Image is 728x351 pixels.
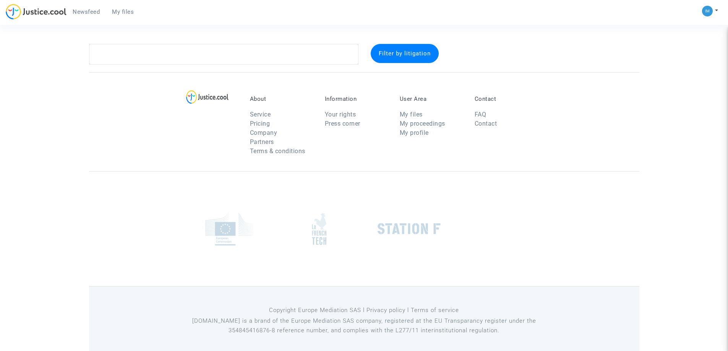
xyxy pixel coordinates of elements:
a: Terms & conditions [250,147,305,155]
p: Contact [475,95,538,102]
p: Information [325,95,388,102]
a: FAQ [475,111,486,118]
img: logo-lg.svg [186,90,229,104]
img: stationf.png [378,223,441,235]
a: My files [400,111,423,118]
a: Newsfeed [66,6,106,18]
p: Copyright Europe Mediation SAS l Privacy policy l Terms of service [190,306,538,315]
span: My files [112,8,134,15]
a: Press corner [325,120,360,127]
a: Your rights [325,111,356,118]
p: [DOMAIN_NAME] is a brand of the Europe Mediation SAS company, registered at the EU Transparancy r... [190,316,538,335]
a: Company [250,129,277,136]
span: Newsfeed [73,8,100,15]
span: Filter by litigation [379,50,431,57]
img: europe_commision.png [205,212,253,246]
img: a105443982b9e25553e3eed4c9f672e7 [702,6,713,16]
a: Pricing [250,120,270,127]
a: Service [250,111,271,118]
a: My profile [400,129,429,136]
a: My files [106,6,140,18]
a: Contact [475,120,497,127]
p: User Area [400,95,463,102]
a: Partners [250,138,274,146]
img: jc-logo.svg [6,4,66,19]
img: french_tech.png [312,213,326,245]
a: My proceedings [400,120,445,127]
p: About [250,95,313,102]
